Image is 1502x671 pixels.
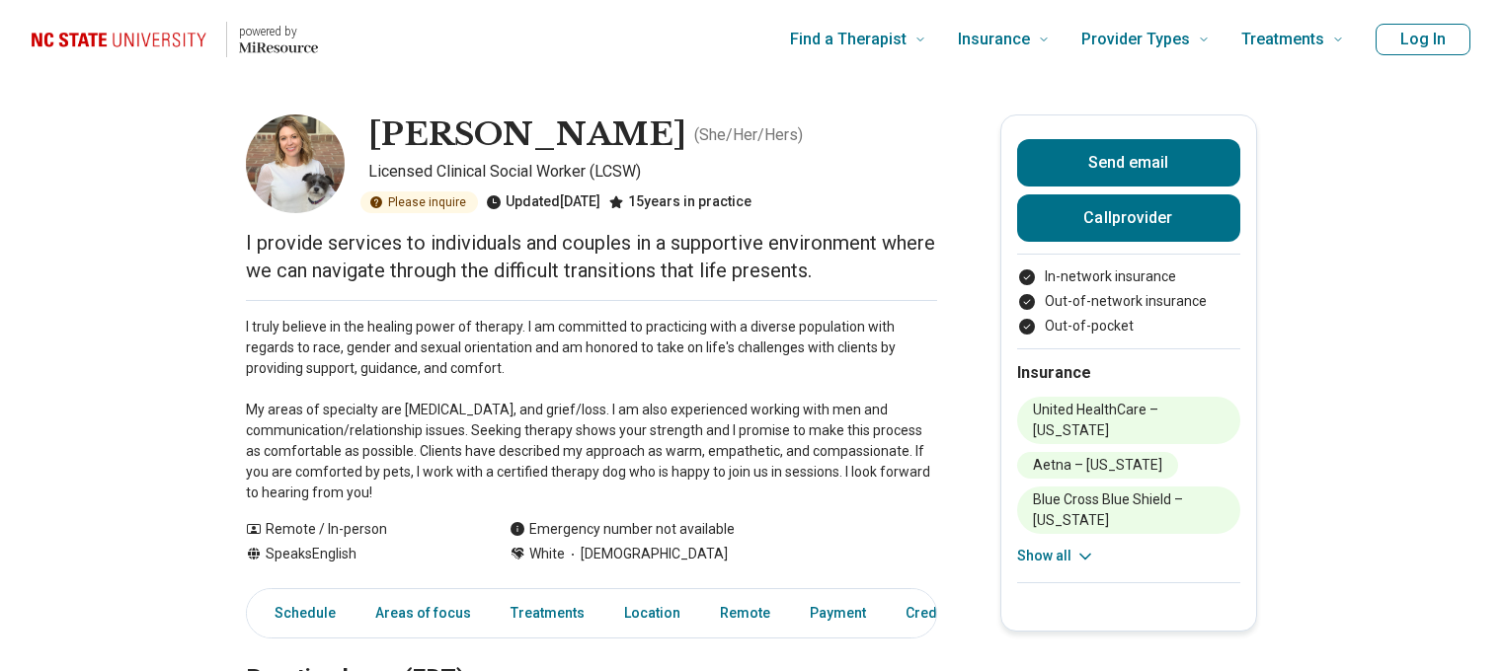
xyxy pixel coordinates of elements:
p: Licensed Clinical Social Worker (LCSW) [368,160,937,184]
a: Credentials [894,593,1004,634]
button: Show all [1017,546,1095,566]
li: United HealthCare – [US_STATE] [1017,397,1240,444]
div: Emergency number not available [510,519,735,540]
span: White [529,544,565,564]
div: Remote / In-person [246,519,470,540]
li: Out-of-pocket [1017,316,1240,336]
div: Please inquire [360,191,478,213]
span: Provider Types [1081,26,1190,53]
div: 15 years in practice [608,191,751,213]
span: Find a Therapist [790,26,907,53]
li: In-network insurance [1017,266,1240,287]
a: Home page [32,8,318,71]
a: Location [612,593,692,634]
p: I provide services to individuals and couples in a supportive environment where we can navigate t... [246,229,937,284]
div: Speaks English [246,544,470,564]
button: Send email [1017,139,1240,186]
li: Blue Cross Blue Shield – [US_STATE] [1017,486,1240,534]
span: [DEMOGRAPHIC_DATA] [565,544,728,564]
a: Areas of focus [363,593,483,634]
h2: Insurance [1017,361,1240,385]
div: Updated [DATE] [486,191,600,213]
a: Remote [708,593,782,634]
a: Payment [798,593,878,634]
li: Out-of-network insurance [1017,291,1240,312]
a: Treatments [499,593,596,634]
span: Treatments [1241,26,1324,53]
h1: [PERSON_NAME] [368,114,686,156]
p: ( She/Her/Hers ) [694,123,803,147]
p: powered by [239,24,318,39]
a: Schedule [251,593,348,634]
button: Log In [1376,24,1470,55]
span: Insurance [958,26,1030,53]
li: Aetna – [US_STATE] [1017,452,1178,479]
ul: Payment options [1017,266,1240,336]
p: I truly believe in the healing power of therapy. I am committed to practicing with a diverse popu... [246,317,937,503]
button: Callprovider [1017,194,1240,242]
img: Stephanie English, Licensed Clinical Social Worker (LCSW) [246,114,345,213]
